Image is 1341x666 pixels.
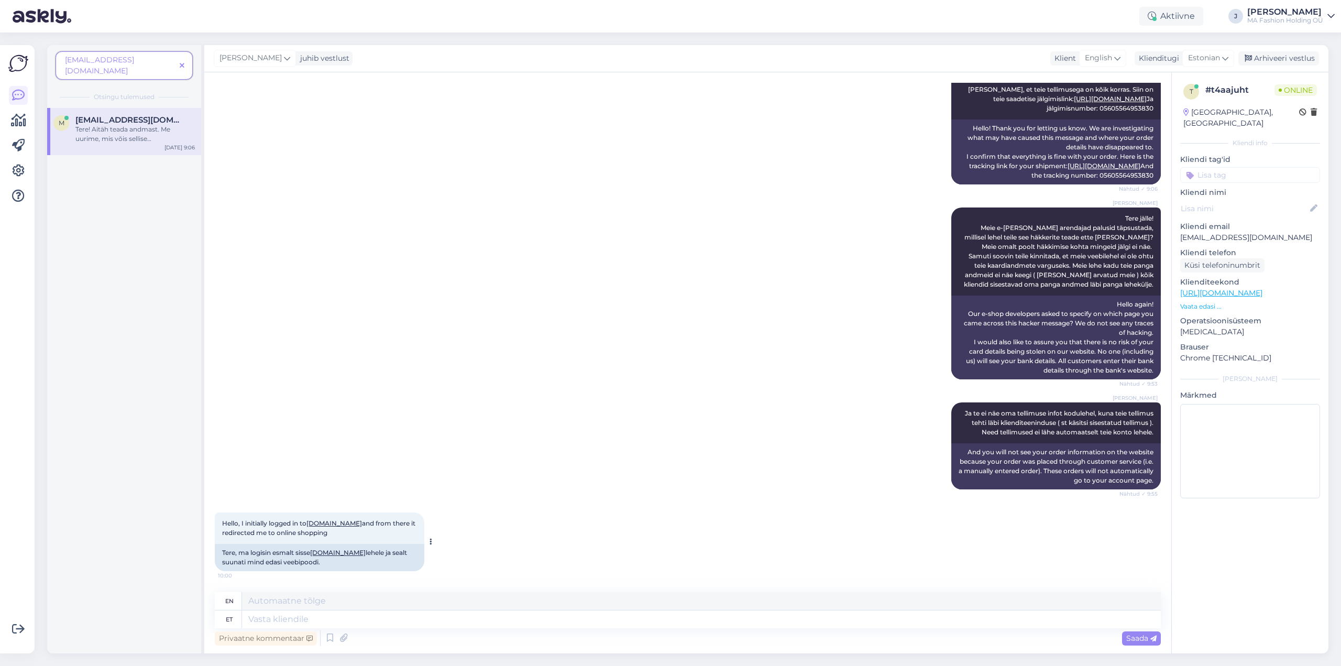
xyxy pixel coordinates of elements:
img: Askly Logo [8,53,28,73]
span: Hello, I initially logged in to and from there it redirected me to online shopping [222,519,417,537]
div: # t4aajuht [1205,84,1274,96]
span: m [59,119,64,127]
div: Arhiveeri vestlus [1238,51,1319,65]
div: Küsi telefoninumbrit [1180,258,1265,272]
div: [DATE] 9:06 [164,144,195,151]
a: [URL][DOMAIN_NAME] [1068,162,1140,170]
input: Lisa nimi [1181,203,1308,214]
div: Hello again! Our e-shop developers asked to specify on which page you came across this hacker mes... [951,296,1161,379]
p: Kliendi email [1180,221,1320,232]
span: Estonian [1188,52,1220,64]
a: [PERSON_NAME]MA Fashion Holding OÜ [1247,8,1335,25]
span: [PERSON_NAME] [1113,199,1158,207]
p: Kliendi telefon [1180,247,1320,258]
span: mims_sarandalieva@abv.bg [75,115,184,125]
span: [PERSON_NAME] [219,52,282,64]
div: Tere! Aitäh teada andmast. Me uurime, mis võis sellise [PERSON_NAME] põhjustada ja kuhu kadusid t... [75,125,195,144]
span: Online [1274,84,1317,96]
p: Vaata edasi ... [1180,302,1320,311]
a: [DOMAIN_NAME] [310,549,366,556]
div: Kliendi info [1180,138,1320,148]
div: juhib vestlust [296,53,349,64]
div: Privaatne kommentaar [215,631,317,646]
span: Otsingu tulemused [94,92,155,102]
span: [PERSON_NAME] [1113,394,1158,402]
div: And you will not see your order information on the website because your order was placed through ... [951,443,1161,489]
div: Hello! Thank you for letting us know. We are investigating what may have caused this message and ... [951,119,1161,184]
span: [EMAIL_ADDRESS][DOMAIN_NAME] [65,55,134,75]
div: MA Fashion Holding OÜ [1247,16,1323,25]
p: Operatsioonisüsteem [1180,315,1320,326]
p: Kliendi tag'id [1180,154,1320,165]
a: [URL][DOMAIN_NAME] [1074,95,1147,103]
div: [GEOGRAPHIC_DATA], [GEOGRAPHIC_DATA] [1183,107,1299,129]
a: [URL][DOMAIN_NAME] [1180,288,1262,298]
p: Brauser [1180,342,1320,353]
div: Aktiivne [1139,7,1203,26]
span: Nähtud ✓ 9:06 [1118,185,1158,193]
span: Nähtud ✓ 9:53 [1118,380,1158,388]
p: Märkmed [1180,390,1320,401]
div: [PERSON_NAME] [1247,8,1323,16]
span: Saada [1126,634,1157,643]
div: Tere, ma logisin esmalt sisse lehele ja sealt suunati mind edasi veebipoodi. [215,544,424,571]
p: [MEDICAL_DATA] [1180,326,1320,337]
div: J [1228,9,1243,24]
span: Ja te ei näe oma tellimuse infot kodulehel, kuna teie tellimus tehti läbi klienditeeninduse ( st ... [965,409,1155,436]
p: Klienditeekond [1180,277,1320,288]
p: Chrome [TECHNICAL_ID] [1180,353,1320,364]
a: [DOMAIN_NAME] [306,519,362,527]
span: Nähtud ✓ 9:55 [1118,490,1158,498]
div: en [225,592,234,610]
div: Klient [1050,53,1076,64]
span: 10:00 [218,572,257,580]
div: [PERSON_NAME] [1180,374,1320,384]
span: t [1190,88,1193,95]
div: Klienditugi [1135,53,1179,64]
div: et [226,610,233,628]
p: [EMAIL_ADDRESS][DOMAIN_NAME] [1180,232,1320,243]
span: English [1085,52,1112,64]
input: Lisa tag [1180,167,1320,183]
p: Kliendi nimi [1180,187,1320,198]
